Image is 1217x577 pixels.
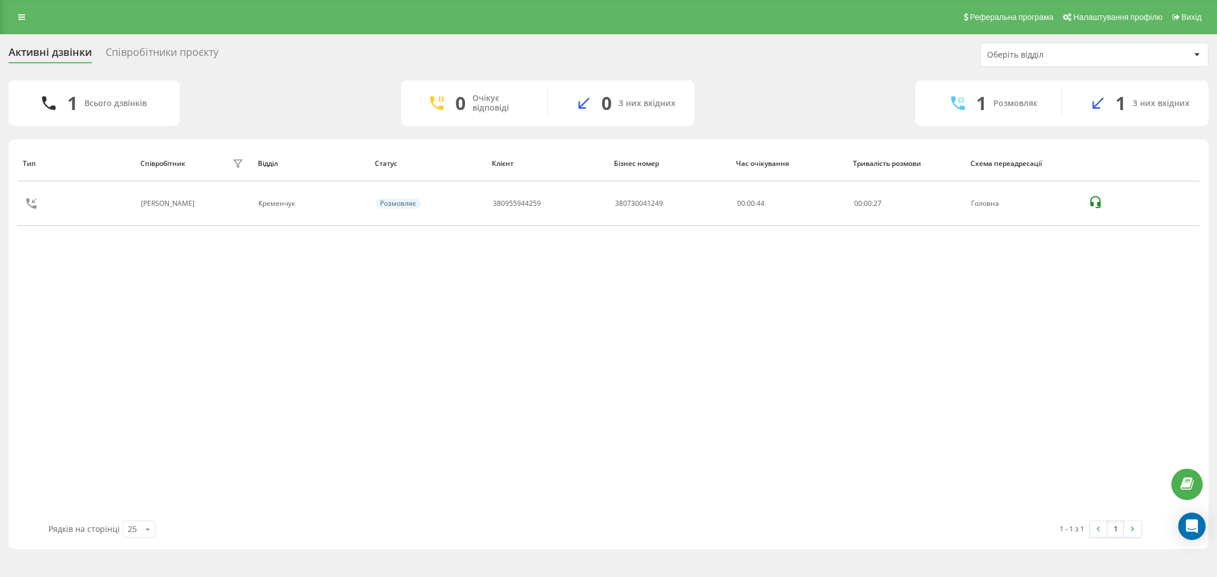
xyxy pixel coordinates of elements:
span: Реферальна програма [970,13,1054,22]
div: Активні дзвінки [9,46,92,64]
div: Відділ [258,160,365,168]
div: 380955944259 [493,200,541,208]
div: : : [854,200,882,208]
div: 1 [1115,92,1126,114]
div: Схема переадресації [971,160,1077,168]
div: Розмовляє [375,198,421,209]
div: Статус [375,160,482,168]
div: З них вхідних [1133,99,1190,108]
div: Оберіть відділ [987,50,1123,60]
a: 1 [1107,521,1124,537]
div: Час очікування [736,160,843,168]
div: Співробітник [140,160,185,168]
span: 00 [854,198,862,208]
div: Кременчук [258,200,363,208]
div: 0 [601,92,612,114]
div: Бізнес номер [614,160,725,168]
div: Тип [23,160,130,168]
span: Рядків на сторінці [48,523,120,534]
span: Налаштування профілю [1073,13,1162,22]
div: Співробітники проєкту [106,46,219,64]
div: 1 [67,92,78,114]
div: 1 [976,92,986,114]
span: 00 [864,198,872,208]
span: Вихід [1182,13,1202,22]
div: [PERSON_NAME] [141,200,197,208]
span: 27 [874,198,882,208]
div: Розмовляє [993,99,1037,108]
div: Всього дзвінків [84,99,147,108]
div: 00:00:44 [737,200,842,208]
div: Клієнт [492,160,603,168]
div: 1 - 1 з 1 [1060,523,1084,534]
div: Головна [971,200,1076,208]
div: З них вхідних [618,99,676,108]
div: Тривалість розмови [853,160,960,168]
div: 0 [455,92,466,114]
div: Open Intercom Messenger [1178,513,1206,540]
div: 25 [128,523,137,535]
div: Очікує відповіді [472,94,530,113]
div: 380730041249 [615,200,663,208]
